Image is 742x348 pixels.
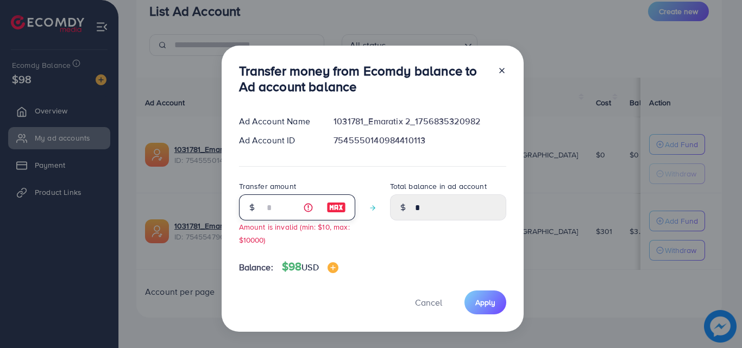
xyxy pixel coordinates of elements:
div: Ad Account Name [230,115,325,128]
span: Apply [475,297,495,308]
span: USD [301,261,318,273]
small: Amount is invalid (min: $10, max: $10000) [239,222,350,244]
label: Transfer amount [239,181,296,192]
div: 7545550140984410113 [325,134,514,147]
div: Ad Account ID [230,134,325,147]
button: Cancel [401,290,456,314]
img: image [328,262,338,273]
h4: $98 [282,260,338,274]
span: Cancel [415,296,442,308]
label: Total balance in ad account [390,181,487,192]
button: Apply [464,290,506,314]
img: image [326,201,346,214]
h3: Transfer money from Ecomdy balance to Ad account balance [239,63,489,94]
span: Balance: [239,261,273,274]
div: 1031781_Emaratix 2_1756835320982 [325,115,514,128]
